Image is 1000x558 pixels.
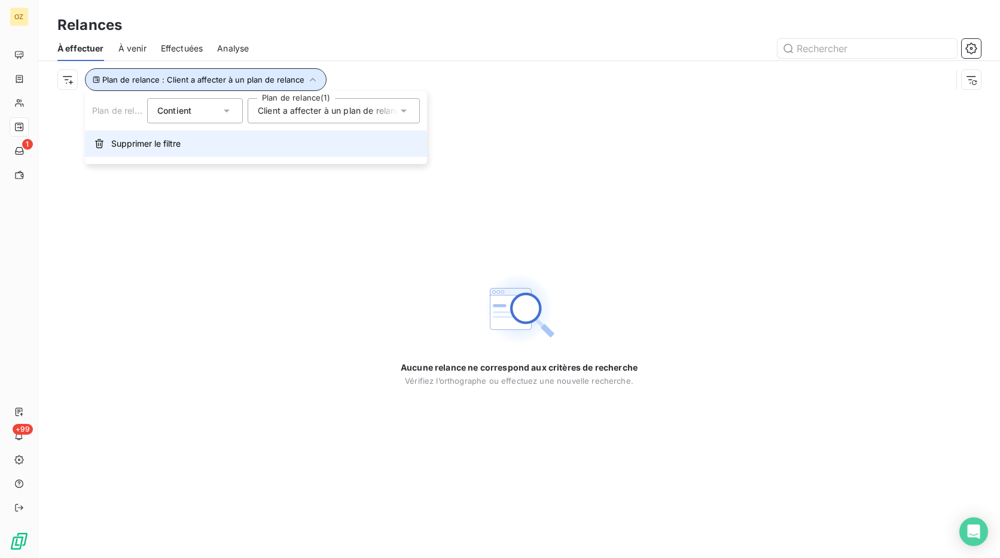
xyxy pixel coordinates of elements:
[102,75,304,84] span: Plan de relance : Client a affecter à un plan de relance
[22,139,33,150] span: 1
[85,131,427,157] button: Supprimer le filtre
[959,517,988,546] div: Open Intercom Messenger
[57,43,104,54] span: À effectuer
[57,14,122,36] h3: Relances
[118,43,147,54] span: À venir
[161,43,203,54] span: Effectuées
[217,43,249,54] span: Analyse
[401,362,638,374] span: Aucune relance ne correspond aux critères de recherche
[10,532,29,551] img: Logo LeanPay
[111,138,181,150] span: Supprimer le filtre
[481,271,557,347] img: Empty state
[13,424,33,435] span: +99
[10,141,28,160] a: 1
[778,39,957,58] input: Rechercher
[157,105,191,116] span: Contient
[92,105,154,116] span: Plan de relance
[405,376,633,386] span: Vérifiez l’orthographe ou effectuez une nouvelle recherche.
[258,105,406,117] span: Client a affecter à un plan de relance
[85,68,327,91] button: Plan de relance : Client a affecter à un plan de relance
[10,7,29,26] div: OZ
